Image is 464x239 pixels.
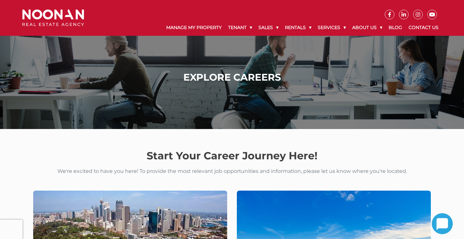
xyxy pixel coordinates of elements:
a: Manage My Property [163,19,225,36]
p: We're excited to have you here! To provide the most relevant job opportunities and information, p... [21,167,443,175]
a: Sales [255,19,282,36]
a: Blog [385,19,405,36]
a: Contact Us [405,19,442,36]
a: Rentals [282,19,314,36]
a: About Us [349,19,385,36]
h1: Explore Careers [24,72,440,83]
img: Noonan Real Estate Agency [22,9,84,26]
a: Services [314,19,349,36]
h3: Start Your Career Journey Here! [21,150,443,162]
a: Tenant [225,19,255,36]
